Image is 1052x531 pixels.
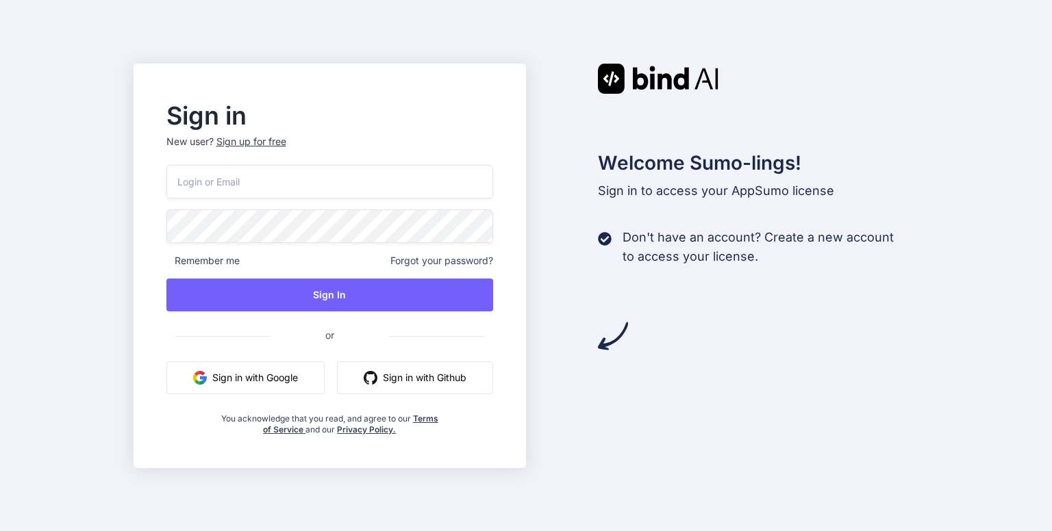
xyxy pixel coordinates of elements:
span: Remember me [166,254,240,268]
p: New user? [166,135,494,165]
img: github [364,371,377,385]
button: Sign In [166,279,494,311]
p: Sign in to access your AppSumo license [598,181,919,200]
img: arrow [598,321,628,351]
button: Sign in with Google [166,361,325,394]
button: Sign in with Github [337,361,493,394]
h2: Welcome Sumo-lings! [598,148,919,177]
div: You acknowledge that you read, and agree to our and our [221,405,438,435]
a: Terms of Service [263,413,438,435]
img: Bind AI logo [598,64,718,94]
span: Forgot your password? [390,254,493,268]
h2: Sign in [166,105,494,127]
p: Don't have an account? Create a new account to access your license. [623,228,894,266]
a: Privacy Policy. [337,424,396,435]
input: Login or Email [166,165,494,198]
div: Sign up for free [216,135,286,148]
img: google [193,371,207,385]
span: or [271,318,389,352]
